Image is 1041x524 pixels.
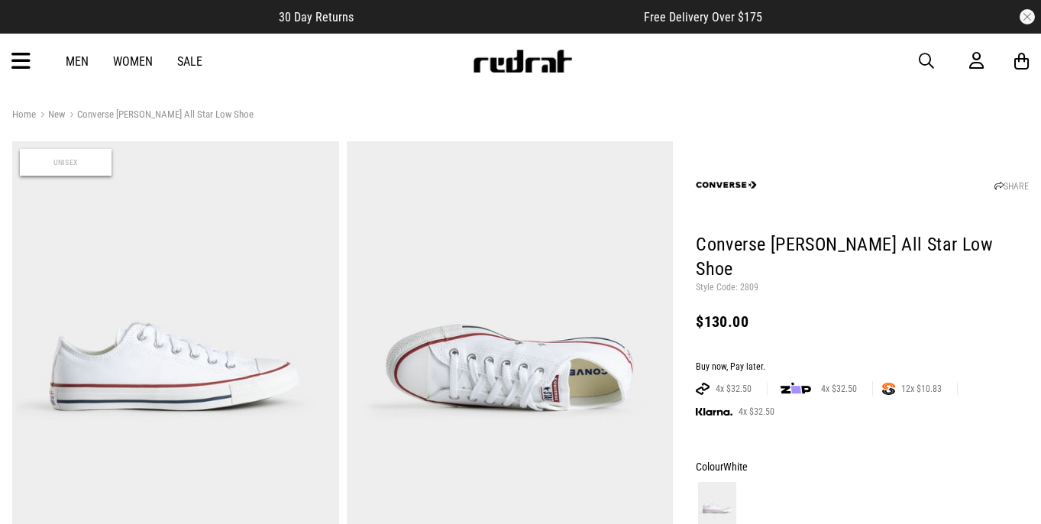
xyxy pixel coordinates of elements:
div: $130.00 [696,312,1029,331]
img: zip [781,381,811,396]
span: White [723,461,748,473]
img: KLARNA [696,408,732,416]
img: Redrat logo [472,50,573,73]
a: SHARE [994,181,1029,192]
span: 4x $32.50 [732,406,781,418]
span: 4x $32.50 [710,383,758,395]
div: Buy now, Pay later. [696,361,1029,374]
span: Unisex [20,149,112,176]
p: Style Code: 2809 [696,282,1029,294]
a: Men [66,54,89,69]
span: 4x $32.50 [815,383,863,395]
iframe: Customer reviews powered by Trustpilot [384,9,613,24]
span: 12x $10.83 [895,383,948,395]
a: Women [113,54,153,69]
h1: Converse [PERSON_NAME] All Star Low Shoe [696,233,1029,282]
a: Sale [177,54,202,69]
a: Home [12,108,36,120]
img: SPLITPAY [882,383,895,395]
a: New [36,108,65,123]
img: Converse [696,154,757,215]
span: Free Delivery Over $175 [644,10,762,24]
div: Colour [696,458,1029,476]
img: AFTERPAY [696,383,710,395]
span: 30 Day Returns [279,10,354,24]
a: Converse [PERSON_NAME] All Star Low Shoe [65,108,254,123]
